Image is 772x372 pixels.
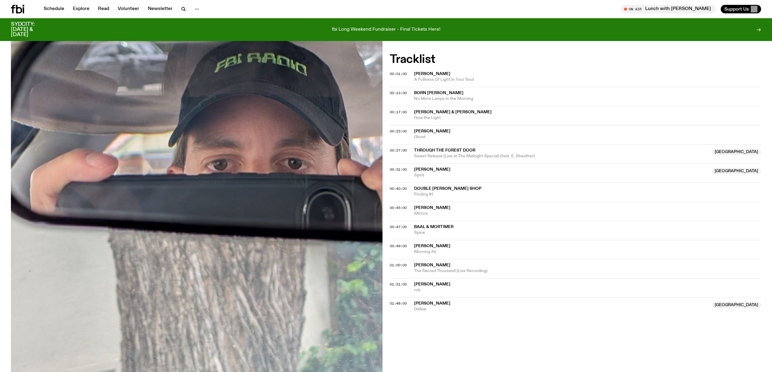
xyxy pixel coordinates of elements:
[390,111,407,114] button: 00:17:00
[414,148,475,152] span: Through The Forest Door
[712,168,761,174] span: [GEOGRAPHIC_DATA]
[414,287,761,293] span: rob
[69,5,93,13] a: Explore
[414,153,708,159] span: Sweet Release (Live at The Midnight Special) (feat. E. Sheather)
[414,268,761,274] span: The Sacred Thousand (Live Recording)
[390,54,761,65] h2: Tracklist
[390,302,407,305] button: 01:48:00
[414,301,450,305] span: [PERSON_NAME]
[40,5,68,13] a: Schedule
[390,244,407,248] button: 00:49:00
[414,91,464,95] span: Born [PERSON_NAME]
[414,225,453,229] span: Baal & Mortimer
[144,5,176,13] a: Newsletter
[390,187,407,190] button: 00:40:00
[390,244,407,248] span: 00:49:00
[390,129,407,134] span: 00:23:00
[414,167,450,172] span: [PERSON_NAME]
[11,22,50,37] h3: SYDCITY: [DATE] & [DATE]
[414,186,481,191] span: Double [PERSON_NAME] Shop
[390,301,407,306] span: 01:48:00
[414,192,761,197] span: Finding #1
[621,5,716,13] button: On AirLunch with [PERSON_NAME]
[94,5,113,13] a: Read
[114,5,143,13] a: Volunteer
[390,71,407,76] span: 00:01:00
[414,172,708,178] span: Spirit
[712,149,761,155] span: [GEOGRAPHIC_DATA]
[414,244,450,248] span: [PERSON_NAME]
[390,167,407,172] span: 00:31:00
[414,249,761,255] span: Morning Air
[414,129,450,133] span: [PERSON_NAME]
[414,263,450,267] span: [PERSON_NAME]
[414,282,450,286] span: [PERSON_NAME]
[414,115,761,121] span: How the Light
[414,211,761,217] span: Mirrors
[390,264,407,267] button: 01:00:00
[390,263,407,268] span: 01:00:00
[414,306,708,312] span: Delbar
[390,130,407,133] button: 00:23:00
[390,206,407,210] button: 00:45:00
[390,205,407,210] span: 00:45:00
[390,90,407,95] span: 00:13:00
[390,148,407,153] span: 00:27:00
[414,230,761,236] span: Spine
[332,27,440,32] p: fbi Long Weekend Fundraiser - Final Tickets Here!
[712,302,761,308] span: [GEOGRAPHIC_DATA]
[721,5,761,13] button: Support Us
[414,134,761,140] span: Ghost
[724,6,749,12] span: Support Us
[390,225,407,229] button: 00:47:00
[390,91,407,95] button: 00:13:00
[390,72,407,76] button: 00:01:00
[390,149,407,152] button: 00:27:00
[414,96,761,102] span: No More Lamps in the Morning
[390,186,407,191] span: 00:40:00
[414,77,761,83] span: A Fullness Of Light In Your Soul
[414,206,450,210] span: [PERSON_NAME]
[414,110,492,114] span: [PERSON_NAME] & [PERSON_NAME]
[390,283,407,286] button: 01:21:00
[390,168,407,171] button: 00:31:00
[390,224,407,229] span: 00:47:00
[414,72,450,76] span: [PERSON_NAME]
